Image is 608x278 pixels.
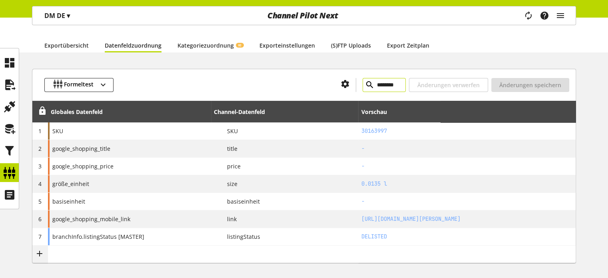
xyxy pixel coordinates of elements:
[361,197,573,206] h2: -
[52,180,89,188] span: größe_einheit
[35,107,46,117] div: Entsperren, um Zeilen neu anzuordnen
[52,197,85,206] span: basiseinheit
[221,180,237,188] span: size
[221,215,237,223] span: link
[491,78,569,92] button: Änderungen speichern
[38,180,42,188] span: 4
[32,6,576,25] nav: main navigation
[221,232,260,241] span: listingStatus
[38,162,42,170] span: 3
[44,41,89,50] a: Exportübersicht
[51,108,103,116] div: Globales Datenfeld
[361,215,573,223] h2: https://www.dm.de/applink/essie-nagellack-sol-searching-966-breathe-in-breathe-out-p30163997.html...
[238,43,241,48] span: KI
[67,11,70,20] span: ▾
[52,127,63,135] span: SKU
[221,127,238,135] span: SKU
[387,41,429,50] a: Export Zeitplan
[38,107,46,115] span: Entsperren, um Zeilen neu anzuordnen
[38,215,42,223] span: 6
[177,41,243,50] a: KategoriezuordnungKI
[409,78,488,92] button: Änderungen verwerfen
[499,81,561,89] span: Änderungen speichern
[52,232,144,241] span: branchInfo.listingStatus [MASTER]
[361,144,573,153] h2: -
[417,81,480,89] span: Änderungen verwerfen
[38,145,42,152] span: 2
[221,197,260,206] span: basiseinheit
[361,127,573,135] h2: 30163997
[259,41,315,50] a: Exporteinstellungen
[331,41,371,50] a: (S)FTP Uploads
[38,127,42,135] span: 1
[105,41,161,50] a: Datenfeldzuordnung
[221,162,241,170] span: price
[64,80,94,90] span: Formeltest
[221,144,237,153] span: title
[38,233,42,240] span: 7
[361,108,387,116] div: Vorschau
[44,78,114,92] button: Formeltest
[52,144,110,153] span: google_shopping_title
[52,162,114,170] span: google_shopping_price
[214,108,265,116] div: Channel-Datenfeld
[361,180,573,188] h2: 0.0135 l
[361,162,573,170] h2: -
[38,198,42,205] span: 5
[44,11,70,20] p: DM DE
[52,215,130,223] span: google_shopping_mobile_link
[361,232,573,241] h2: DELISTED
